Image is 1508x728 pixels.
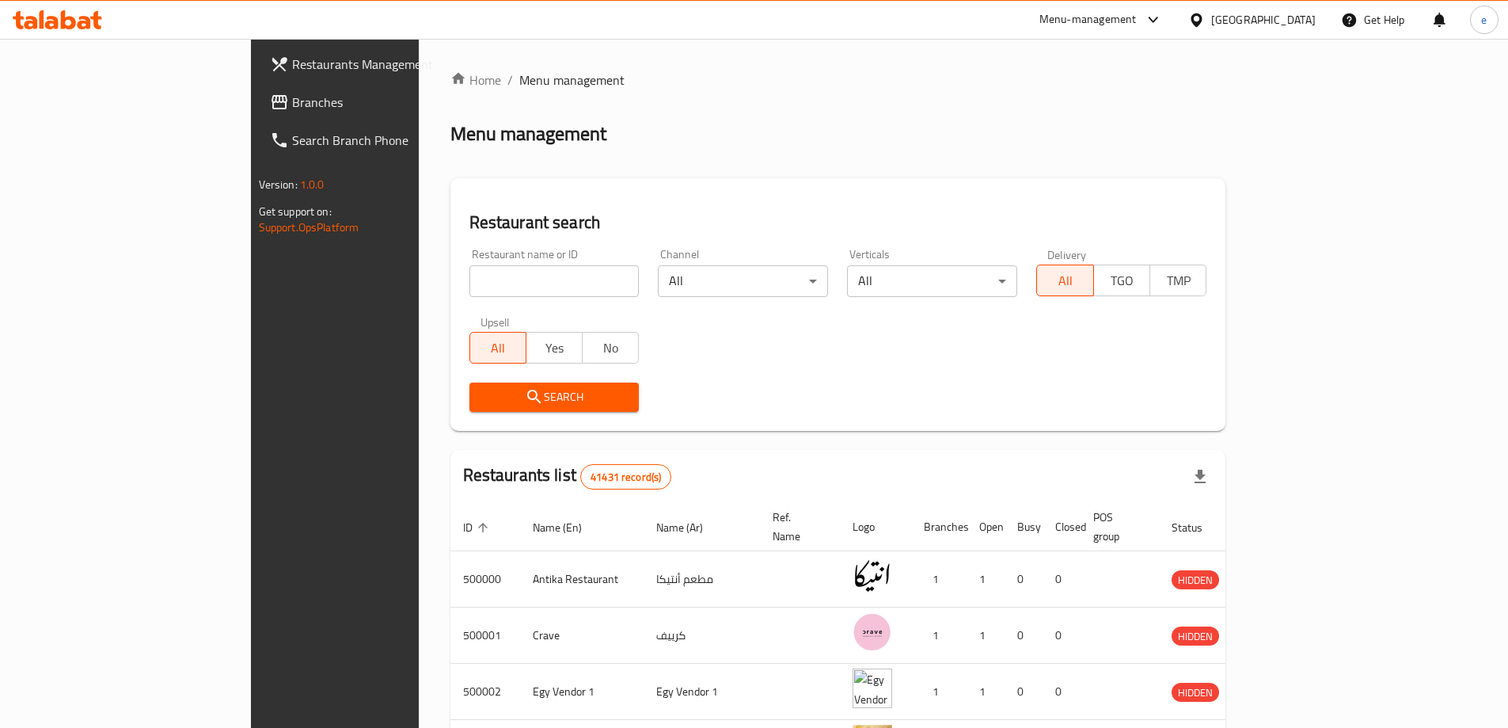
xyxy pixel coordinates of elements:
div: Export file [1181,458,1219,496]
td: 0 [1043,608,1081,664]
img: Antika Restaurant [853,556,892,596]
span: POS group [1093,508,1140,546]
td: 1 [967,608,1005,664]
a: Branches [257,83,503,121]
span: HIDDEN [1172,627,1219,646]
span: TGO [1100,269,1144,292]
span: Get support on: [259,201,332,222]
th: Closed [1043,503,1081,551]
td: كرييف [644,608,760,664]
span: Search [482,387,627,407]
td: 0 [1043,551,1081,608]
span: HIDDEN [1172,571,1219,589]
h2: Restaurant search [469,211,1207,234]
input: Search for restaurant name or ID.. [469,265,640,297]
td: مطعم أنتيكا [644,551,760,608]
span: Version: [259,174,298,195]
h2: Menu management [450,121,606,147]
label: Upsell [481,316,510,327]
span: Search Branch Phone [292,131,490,150]
h2: Restaurants list [463,463,672,490]
span: Menu management [519,71,625,90]
div: All [658,265,828,297]
td: 1 [911,608,967,664]
td: 1 [967,664,1005,720]
th: Busy [1005,503,1043,551]
td: 1 [967,551,1005,608]
img: Crave [853,612,892,652]
td: 0 [1005,608,1043,664]
div: All [847,265,1017,297]
button: Yes [526,332,583,364]
span: Yes [533,337,576,360]
li: / [507,71,513,90]
span: No [589,337,632,360]
span: e [1481,11,1487,29]
button: All [469,332,526,364]
td: 1 [911,551,967,608]
th: Logo [840,503,911,551]
td: Antika Restaurant [520,551,644,608]
span: 1.0.0 [300,174,325,195]
label: Delivery [1047,249,1087,260]
span: TMP [1157,269,1200,292]
a: Search Branch Phone [257,121,503,159]
button: TMP [1149,265,1206,296]
td: 0 [1005,664,1043,720]
span: ID [463,518,493,537]
nav: breadcrumb [450,71,1226,90]
span: Name (En) [533,518,602,537]
td: 1 [911,664,967,720]
td: 0 [1043,664,1081,720]
button: All [1036,265,1093,296]
div: [GEOGRAPHIC_DATA] [1211,11,1316,29]
th: Branches [911,503,967,551]
button: TGO [1093,265,1150,296]
div: HIDDEN [1172,570,1219,589]
th: Open [967,503,1005,551]
td: Egy Vendor 1 [520,664,644,720]
td: Egy Vendor 1 [644,664,760,720]
span: All [477,337,520,360]
td: Crave [520,608,644,664]
span: Ref. Name [773,508,821,546]
span: Status [1172,518,1223,537]
div: HIDDEN [1172,627,1219,646]
span: Name (Ar) [656,518,724,537]
span: Branches [292,93,490,112]
button: No [582,332,639,364]
div: Total records count [580,464,671,490]
img: Egy Vendor 1 [853,669,892,708]
a: Support.OpsPlatform [259,217,359,238]
button: Search [469,383,640,412]
td: 0 [1005,551,1043,608]
span: HIDDEN [1172,684,1219,702]
a: Restaurants Management [257,45,503,83]
div: Menu-management [1039,10,1137,29]
span: Restaurants Management [292,55,490,74]
span: 41431 record(s) [581,470,670,485]
span: All [1043,269,1087,292]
